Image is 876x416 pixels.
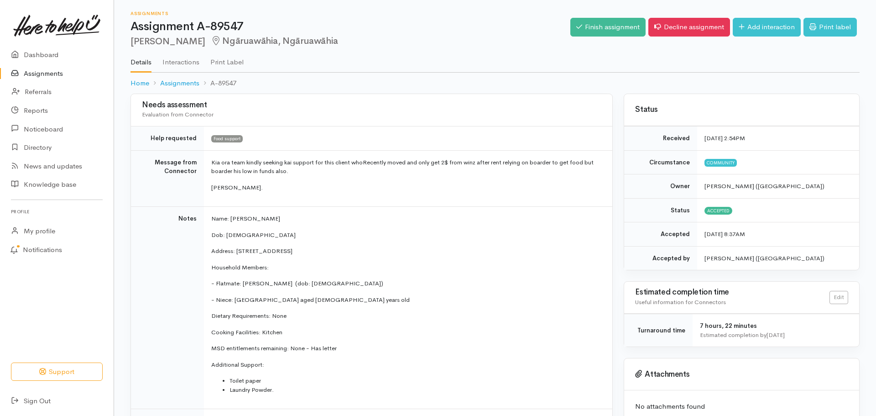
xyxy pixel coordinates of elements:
td: Circumstance [624,150,697,174]
span: [PERSON_NAME] ([GEOGRAPHIC_DATA]) [704,182,824,190]
p: No attachments found [635,401,848,412]
h6: Profile [11,205,103,218]
td: Received [624,126,697,151]
p: Kia ora team kindly seeking kai support for this client who [211,158,601,176]
a: Details [130,46,151,73]
p: Name: [PERSON_NAME] [211,214,601,223]
span: Accepted [704,207,732,214]
a: Print Label [210,46,244,72]
p: Dob: [DEMOGRAPHIC_DATA] [211,231,601,240]
td: Status [624,198,697,222]
li: Laundry Powder. [229,385,601,395]
p: Cooking Facilities: Kitchen [211,328,601,337]
p: Household Members: [211,263,601,272]
time: [DATE] 8:37AM [704,230,745,238]
p: Additional Support: [211,360,601,369]
nav: breadcrumb [130,73,860,94]
td: Owner [624,174,697,199]
p: - Niece: [GEOGRAPHIC_DATA] aged [DEMOGRAPHIC_DATA] years old [211,295,601,305]
td: Accepted [624,222,697,247]
h3: Needs assessment [142,101,601,110]
h6: Assignments [130,11,570,16]
a: Print label [803,18,857,37]
p: - Flatmate: [PERSON_NAME] (dob: [DEMOGRAPHIC_DATA]) [211,279,601,288]
span: Community [704,159,737,166]
td: [PERSON_NAME] ([GEOGRAPHIC_DATA]) [697,246,859,270]
a: Assignments [160,78,199,89]
p: [PERSON_NAME]. [211,183,601,192]
button: Support [11,363,103,381]
a: Finish assignment [570,18,646,37]
h3: Attachments [635,370,848,379]
td: Message from Connector [131,150,204,207]
span: Useful information for Connectors [635,298,726,306]
span: Recently moved and only get 2$ from winz after rent relying on boarder to get food but boarder hi... [211,158,594,175]
h3: Status [635,105,848,114]
a: Interactions [162,46,199,72]
li: Toilet paper [229,376,601,385]
h1: Assignment A-89547 [130,20,570,33]
a: Home [130,78,149,89]
h3: Estimated completion time [635,288,829,297]
td: Accepted by [624,246,697,270]
span: Evaluation from Connector [142,111,214,118]
a: Edit [829,291,848,304]
p: Dietary Requirements: None [211,311,601,321]
span: Ngāruawāhia, Ngāruawāhia [211,35,338,47]
span: 7 hours, 22 minutes [700,322,757,330]
time: [DATE] 2:54PM [704,134,745,142]
div: Estimated completion by [700,331,848,340]
h2: [PERSON_NAME] [130,36,570,47]
a: Decline assignment [648,18,730,37]
li: A-89547 [199,78,236,89]
span: Food support [211,135,243,142]
a: Add interaction [733,18,801,37]
p: MSD entitlements remaining: None - Has letter [211,344,601,353]
time: [DATE] [766,331,785,339]
p: Address: [STREET_ADDRESS] [211,247,601,256]
td: Turnaround time [624,314,693,347]
td: Help requested [131,126,204,151]
td: Notes [131,207,204,409]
